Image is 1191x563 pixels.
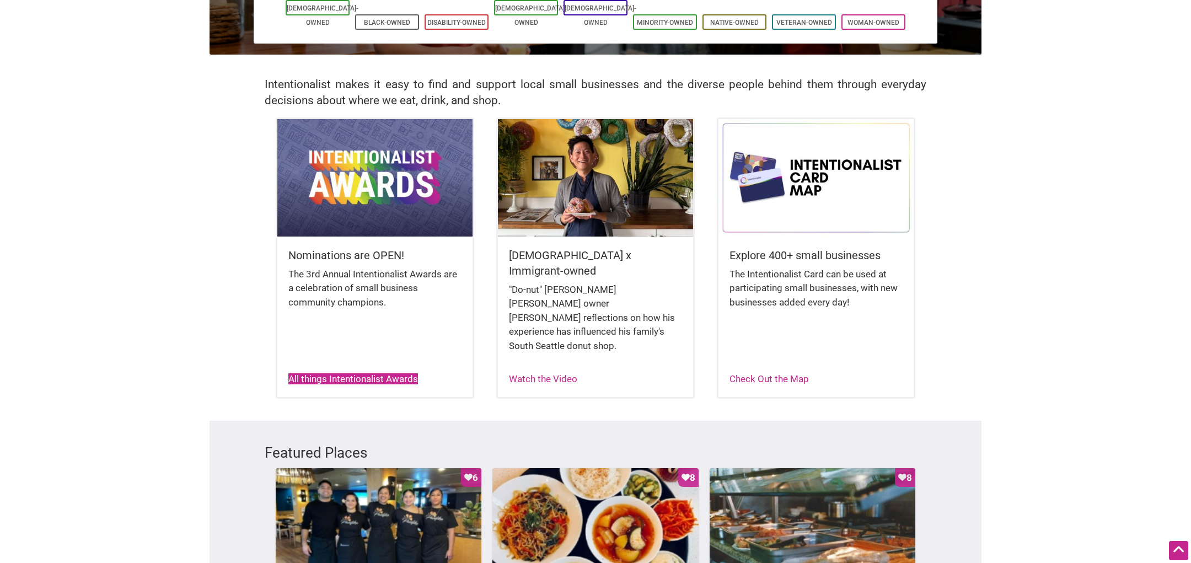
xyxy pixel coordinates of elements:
img: King Donuts - Hong Chhuor [498,119,693,236]
h3: Featured Places [265,443,926,463]
img: Intentionalist Awards [277,119,473,236]
a: Minority-Owned [637,19,693,26]
a: Native-Owned [710,19,759,26]
a: [DEMOGRAPHIC_DATA]-Owned [565,4,636,26]
a: [DEMOGRAPHIC_DATA]-Owned [495,4,567,26]
div: "Do-nut" [PERSON_NAME] [PERSON_NAME] owner [PERSON_NAME] reflections on how his experience has in... [509,283,682,364]
h5: Explore 400+ small businesses [729,248,903,263]
div: Scroll Back to Top [1169,541,1188,560]
a: [DEMOGRAPHIC_DATA]-Owned [287,4,358,26]
a: All things Intentionalist Awards [288,373,418,384]
div: The 3rd Annual Intentionalist Awards are a celebration of small business community champions. [288,267,462,321]
div: The Intentionalist Card can be used at participating small businesses, with new businesses added ... [729,267,903,321]
a: Check Out the Map [729,373,809,384]
h2: Intentionalist makes it easy to find and support local small businesses and the diverse people be... [265,77,926,109]
a: Black-Owned [364,19,410,26]
h5: Nominations are OPEN! [288,248,462,263]
img: Intentionalist Card Map [718,119,914,236]
a: Watch the Video [509,373,577,384]
a: Disability-Owned [427,19,486,26]
a: Veteran-Owned [776,19,832,26]
h5: [DEMOGRAPHIC_DATA] x Immigrant-owned [509,248,682,278]
a: Woman-Owned [847,19,899,26]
